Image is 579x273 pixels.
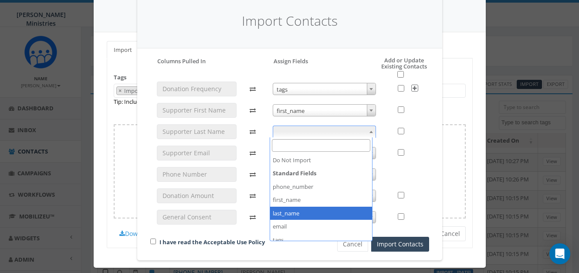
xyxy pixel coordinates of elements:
span: first_name [273,104,376,116]
li: email [270,220,372,233]
span: first_name [273,105,376,117]
input: Supporter Email [157,146,237,160]
span: tags [273,83,376,96]
li: Standard Fields [270,167,372,246]
input: Donation Amount [157,188,237,203]
i: Adds to existing tags [411,85,418,92]
li: phone_number [270,180,372,194]
input: Phone Number [157,167,237,182]
h5: Add or Update Existing Contacts [362,57,429,78]
li: tags [270,233,372,247]
strong: Standard Fields [270,167,372,180]
input: Search [272,139,371,152]
h5: Columns Pulled In [157,57,206,65]
button: Cancel [337,237,368,252]
input: Supporter Last Name [157,124,237,139]
input: Select All [397,71,404,78]
a: I have read the Acceptable Use Policy [159,238,265,246]
li: Do Not Import [270,154,372,167]
li: last_name [270,207,372,220]
input: General Consent [157,210,237,225]
button: Import Contacts [371,237,429,252]
h5: Assign Fields [274,57,308,65]
h4: Import Contacts [150,12,429,31]
input: Donation Frequency [157,82,237,96]
input: Supporter First Name [157,103,237,118]
div: Open Intercom Messenger [549,243,570,264]
li: first_name [270,193,372,207]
